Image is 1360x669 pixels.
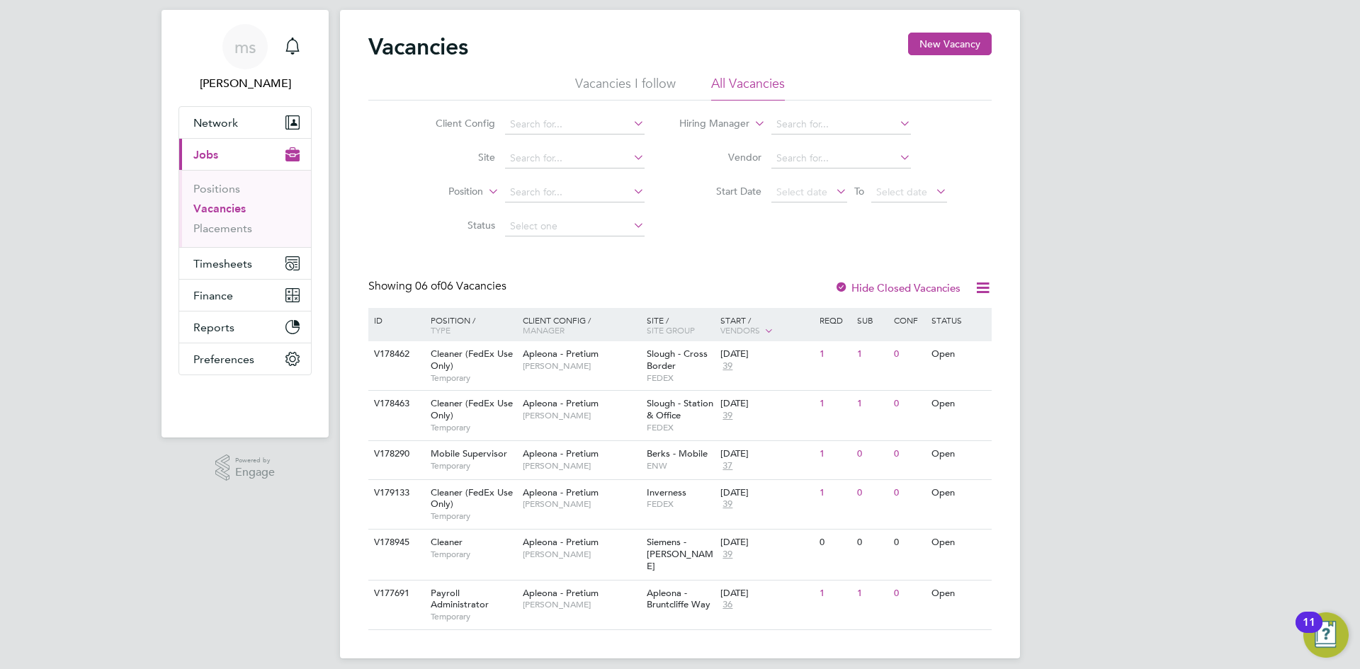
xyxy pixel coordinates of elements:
[523,410,640,421] span: [PERSON_NAME]
[370,308,420,332] div: ID
[928,480,990,506] div: Open
[368,279,509,294] div: Showing
[431,422,516,433] span: Temporary
[668,117,749,131] label: Hiring Manager
[431,510,516,522] span: Temporary
[414,219,495,231] label: Status
[890,391,927,417] div: 0
[816,441,853,467] div: 1
[720,448,812,460] div: [DATE]
[647,422,714,433] span: FEDEX
[414,117,495,130] label: Client Config
[854,581,890,607] div: 1
[179,139,311,170] button: Jobs
[720,410,735,422] span: 39
[890,530,927,556] div: 0
[720,549,735,561] span: 39
[204,389,286,412] img: berryrecruitment-logo-retina.png
[179,311,311,343] button: Reports
[647,397,713,421] span: Slough - Station & Office
[370,530,420,556] div: V178945
[179,343,311,374] button: Preferences
[720,348,812,360] div: [DATE]
[193,148,218,161] span: Jobs
[1303,622,1315,641] div: 11
[370,391,420,417] div: V178463
[505,217,645,236] input: Select one
[193,182,240,195] a: Positions
[519,308,643,342] div: Client Config /
[431,397,513,421] span: Cleaner (FedEx Use Only)
[711,75,785,101] li: All Vacancies
[816,341,853,367] div: 1
[431,549,516,560] span: Temporary
[771,149,911,168] input: Search for...
[523,360,640,372] span: [PERSON_NAME]
[643,308,718,342] div: Site /
[890,441,927,467] div: 0
[647,486,686,498] span: Inverness
[193,321,234,334] span: Reports
[193,202,246,215] a: Vacancies
[890,581,927,607] div: 0
[431,587,489,611] span: Payroll Administrator
[854,391,890,417] div: 1
[523,549,640,560] span: [PERSON_NAME]
[431,536,463,548] span: Cleaner
[431,460,516,471] span: Temporary
[647,348,708,372] span: Slough - Cross Border
[854,308,890,332] div: Sub
[523,460,640,471] span: [PERSON_NAME]
[890,480,927,506] div: 0
[178,75,312,92] span: michelle suchley
[161,10,329,438] nav: Main navigation
[647,498,714,510] span: FEDEX
[523,599,640,610] span: [PERSON_NAME]
[720,487,812,499] div: [DATE]
[193,289,233,302] span: Finance
[720,537,812,549] div: [DATE]
[179,170,311,247] div: Jobs
[647,587,710,611] span: Apleona - Bruntcliffe Way
[717,308,816,343] div: Start /
[647,460,714,471] span: ENW
[523,348,599,360] span: Apleona - Pretium
[816,391,853,417] div: 1
[505,149,645,168] input: Search for...
[523,486,599,498] span: Apleona - Pretium
[854,341,890,367] div: 1
[178,389,312,412] a: Go to home page
[370,581,420,607] div: V177691
[193,116,238,130] span: Network
[414,151,495,164] label: Site
[179,107,311,138] button: Network
[415,279,506,293] span: 06 Vacancies
[720,498,735,510] span: 39
[928,391,990,417] div: Open
[575,75,676,101] li: Vacancies I follow
[890,308,927,332] div: Conf
[234,38,256,56] span: ms
[431,611,516,622] span: Temporary
[720,324,760,336] span: Vendors
[431,486,513,510] span: Cleaner (FedEx Use Only)
[215,454,276,481] a: Powered byEngage
[720,360,735,372] span: 39
[854,480,890,506] div: 0
[816,308,853,332] div: Reqd
[928,341,990,367] div: Open
[647,447,708,459] span: Berks - Mobile
[235,467,275,479] span: Engage
[368,33,468,61] h2: Vacancies
[776,185,827,198] span: Select date
[908,33,992,55] button: New Vacancy
[850,182,868,200] span: To
[523,536,599,548] span: Apleona - Pretium
[720,398,812,410] div: [DATE]
[928,530,990,556] div: Open
[431,324,450,336] span: Type
[523,498,640,510] span: [PERSON_NAME]
[680,185,761,198] label: Start Date
[178,24,312,92] a: ms[PERSON_NAME]
[647,372,714,384] span: FEDEX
